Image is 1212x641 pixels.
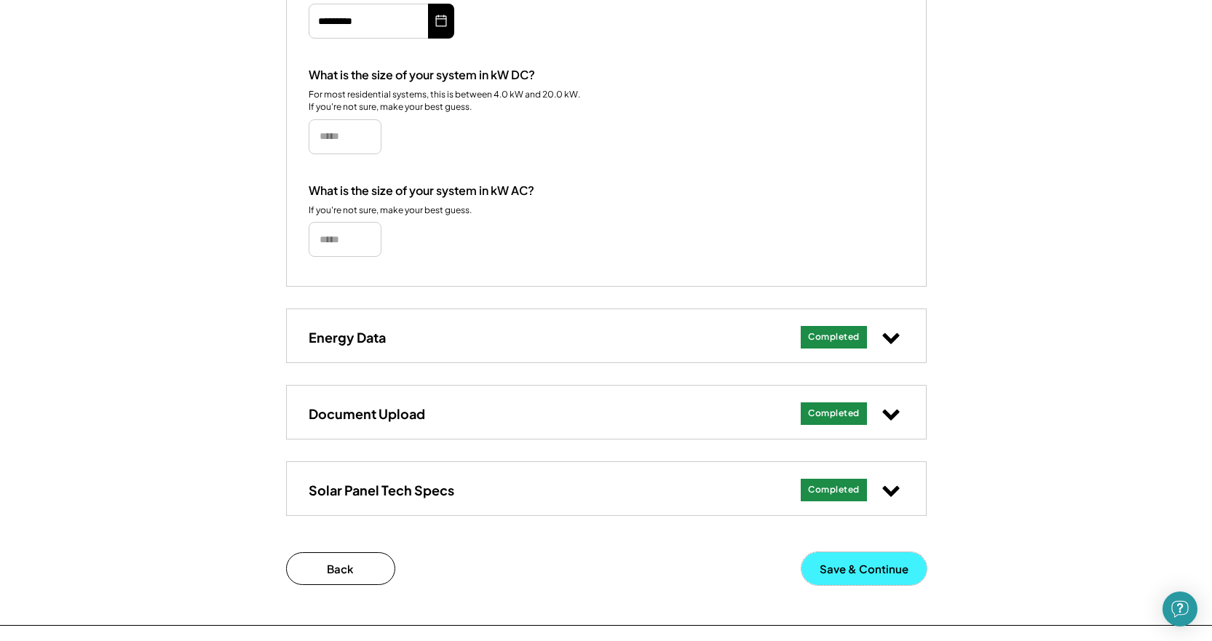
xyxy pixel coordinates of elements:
h3: Solar Panel Tech Specs [309,482,454,498]
div: If you're not sure, make your best guess. [309,204,472,217]
div: What is the size of your system in kW DC? [309,68,535,83]
div: Completed [808,331,860,343]
button: Save & Continue [801,552,927,585]
h3: Document Upload [309,405,425,422]
div: Open Intercom Messenger [1163,592,1197,626]
div: Completed [808,407,860,420]
h3: Energy Data [309,329,386,346]
div: For most residential systems, this is between 4.0 kW and 20.0 kW. If you're not sure, make your b... [309,89,582,114]
div: Completed [808,484,860,496]
div: What is the size of your system in kW AC? [309,183,534,199]
button: Back [286,552,395,585]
